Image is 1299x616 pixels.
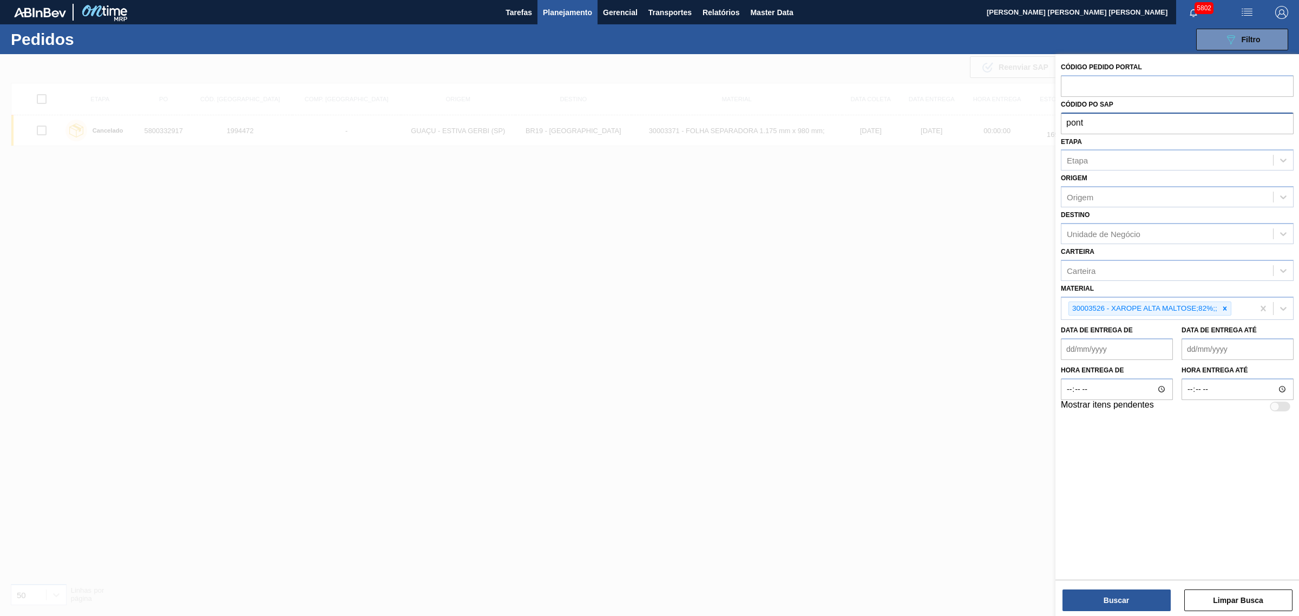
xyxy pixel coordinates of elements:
[1195,2,1213,14] span: 5802
[648,6,692,19] span: Transportes
[1061,174,1087,182] label: Origem
[506,6,532,19] span: Tarefas
[1182,338,1294,360] input: dd/mm/yyyy
[1275,6,1288,19] img: Logout
[1061,326,1133,334] label: Data de Entrega de
[14,8,66,17] img: TNhmsLtSVTkK8tSr43FrP2fwEKptu5GPRR3wAAAABJRU5ErkJggg==
[1067,266,1095,275] div: Carteira
[1182,326,1257,334] label: Data de Entrega até
[1061,285,1094,292] label: Material
[1242,35,1261,44] span: Filtro
[1182,363,1294,378] label: Hora entrega até
[1061,400,1154,413] label: Mostrar itens pendentes
[1241,6,1254,19] img: userActions
[703,6,739,19] span: Relatórios
[1061,211,1090,219] label: Destino
[750,6,793,19] span: Master Data
[1176,5,1211,20] button: Notificações
[603,6,638,19] span: Gerencial
[1067,229,1140,238] div: Unidade de Negócio
[1061,363,1173,378] label: Hora entrega de
[1067,193,1093,202] div: Origem
[1061,248,1094,255] label: Carteira
[1067,156,1088,165] div: Etapa
[1061,338,1173,360] input: dd/mm/yyyy
[1061,63,1142,71] label: Código Pedido Portal
[1061,101,1113,108] label: Códido PO SAP
[1196,29,1288,50] button: Filtro
[543,6,592,19] span: Planejamento
[1061,138,1082,146] label: Etapa
[1069,302,1219,316] div: 30003526 - XAROPE ALTA MALTOSE;82%;;
[11,33,178,45] h1: Pedidos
